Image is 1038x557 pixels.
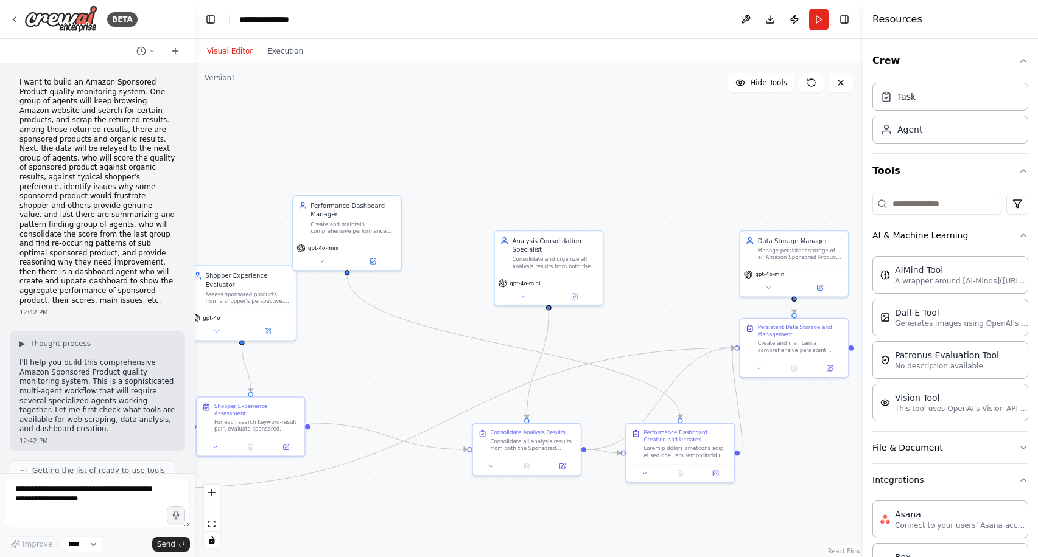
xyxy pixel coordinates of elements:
[310,419,468,454] g: Edge from 82f694b9-4d9d-474f-9f1a-d42eaf171105 to ff57eace-e2b2-4845-8935-587f9dfda6d6
[872,251,1028,431] div: AI & Machine Learning
[895,508,1029,521] div: Asana
[586,344,734,454] g: Edge from ff57eace-e2b2-4845-8935-587f9dfda6d6 to 5c43ec7e-3adc-4d5c-b258-ec04c3c856c2
[895,392,1029,404] div: Vision Tool
[522,310,553,418] g: Edge from d3fae3d2-807d-456e-acec-ba41a00e666f to ff57eace-e2b2-4845-8935-587f9dfda6d6
[204,485,220,548] div: React Flow controls
[895,264,1029,276] div: AIMind Tool
[739,230,849,297] div: Data Storage ManagerManage persistent storage of all Amazon Sponsored Product Quality Monitor dat...
[214,418,300,432] div: For each search keyword-result pair, evaluate sponsored products from a typical shopper's perspec...
[895,276,1029,286] p: A wrapper around [AI-Minds]([URL][DOMAIN_NAME]). Useful for when you need answers to questions fr...
[728,73,794,92] button: Hide Tools
[895,361,999,371] p: No description available
[872,12,922,27] h4: Resources
[895,349,999,361] div: Patronus Evaluation Tool
[491,429,566,437] div: Consolidate Analysis Results
[19,358,175,434] p: I'll help you build this comprehensive Amazon Sponsored Product quality monitoring system. This i...
[880,398,890,407] img: VisionTool
[550,291,599,302] button: Open in side panel
[206,271,291,289] div: Shopper Experience Evaluator
[132,44,161,58] button: Switch to previous chat
[897,123,922,136] div: Agent
[205,73,236,83] div: Version 1
[872,78,1028,153] div: Crew
[343,275,685,418] g: Edge from 6b365fa0-d736-435c-b6ea-df74f4216299 to c13f8a62-a4ae-4bd7-b1fc-6000b5cff331
[24,5,97,33] img: Logo
[836,11,853,28] button: Hide right sidebar
[152,537,190,552] button: Send
[491,438,576,452] div: Consolidate all analysis results from both the Sponsored Product Quality Analyst and Shopper Expe...
[895,306,1029,319] div: Dall-E Tool
[472,423,581,476] div: Consolidate Analysis ResultsConsolidate all analysis results from both the Sponsored Product Qual...
[880,313,890,322] img: DallETool
[872,220,1028,251] button: AI & Machine Learning
[203,315,220,322] span: gpt-4o
[755,271,785,278] span: gpt-4o-mini
[310,221,396,235] div: Create and maintain comprehensive performance dashboards that visualize sponsored product quality...
[726,344,748,457] g: Edge from c13f8a62-a4ae-4bd7-b1fc-6000b5cff331 to 5c43ec7e-3adc-4d5c-b258-ec04c3c856c2
[790,302,798,313] g: Edge from 4000aaab-a6ee-45bd-82ae-1d5c59d73e1b to 5c43ec7e-3adc-4d5c-b258-ec04c3c856c2
[739,318,849,378] div: Persistent Data Storage and ManagementCreate and maintain a comprehensive persistent storage syst...
[776,363,813,373] button: No output available
[204,532,220,548] button: toggle interactivity
[644,445,729,458] div: Loremip dolors ametcons adipi el sed doeiusm temporincid utla etdolorem aliquaen admi ven quisnos...
[644,429,729,443] div: Performance Dashboard Creation and Updates
[880,514,890,524] img: Asana
[828,548,861,555] a: React Flow attribution
[232,441,269,452] button: No output available
[5,536,58,552] button: Improve
[758,340,843,354] div: Create and maintain a comprehensive persistent storage system for all Amazon Sponsored Product Qu...
[310,201,396,219] div: Performance Dashboard Manager
[19,308,175,317] div: 12:42 PM
[202,11,219,28] button: Hide left sidebar
[260,44,310,58] button: Execution
[308,244,338,252] span: gpt-4o-mini
[157,539,175,549] span: Send
[107,12,138,27] div: BETA
[513,255,598,269] div: Consolidate and organize all analysis results from both the Sponsored Product Quality Analyst and...
[758,324,843,338] div: Persistent Data Storage and Management
[758,247,843,261] div: Manage persistent storage of all Amazon Sponsored Product Quality Monitor data including search r...
[897,91,916,103] div: Task
[662,468,699,479] button: No output available
[880,270,890,280] img: AIMindTool
[204,485,220,500] button: zoom in
[271,441,301,452] button: Open in side panel
[872,154,1028,188] button: Tools
[348,256,398,266] button: Open in side panel
[880,355,890,365] img: PatronusEvalTool
[187,265,296,341] div: Shopper Experience EvaluatorAssess sponsored products from a shopper's perspective, identifying p...
[239,13,289,26] nav: breadcrumb
[895,319,1029,328] p: Generates images using OpenAI's Dall-E model.
[204,516,220,532] button: fit view
[23,539,52,549] span: Improve
[206,291,291,305] div: Assess sponsored products from a shopper's perspective, identifying pain points, value mismatches...
[19,78,175,305] p: I want to build an Amazon Sponsored Product quality monitoring system. One group of agents will k...
[494,230,603,306] div: Analysis Consolidation SpecialistConsolidate and organize all analysis results from both the Spon...
[200,44,260,58] button: Visual Editor
[625,423,735,483] div: Performance Dashboard Creation and UpdatesLoremip dolors ametcons adipi el sed doeiusm temporinci...
[758,237,843,245] div: Data Storage Manager
[243,326,292,336] button: Open in side panel
[214,403,300,417] div: Shopper Experience Assessment
[167,506,185,524] button: Click to speak your automation idea
[196,396,306,457] div: Shopper Experience AssessmentFor each search keyword-result pair, evaluate sponsored products fro...
[895,404,1029,413] p: This tool uses OpenAI's Vision API to describe the contents of an image.
[19,437,175,446] div: 12:42 PM
[872,432,1028,463] button: File & Document
[508,461,545,471] button: No output available
[32,466,165,476] span: Getting the list of ready-to-use tools
[170,344,734,493] g: Edge from 8b4165f0-23f0-4285-a026-adf3357f0d8a to 5c43ec7e-3adc-4d5c-b258-ec04c3c856c2
[19,339,91,348] button: ▶Thought process
[872,44,1028,78] button: Crew
[547,461,577,471] button: Open in side panel
[19,339,25,348] span: ▶
[237,345,255,392] g: Edge from ceab1d62-6494-48b5-b4ec-34acdabd3eb6 to 82f694b9-4d9d-474f-9f1a-d42eaf171105
[166,44,185,58] button: Start a new chat
[513,237,598,254] div: Analysis Consolidation Specialist
[815,363,844,373] button: Open in side panel
[795,282,844,292] button: Open in side panel
[204,500,220,516] button: zoom out
[872,464,1028,496] button: Integrations
[895,521,1029,530] p: Connect to your users’ Asana accounts
[510,280,540,287] span: gpt-4o-mini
